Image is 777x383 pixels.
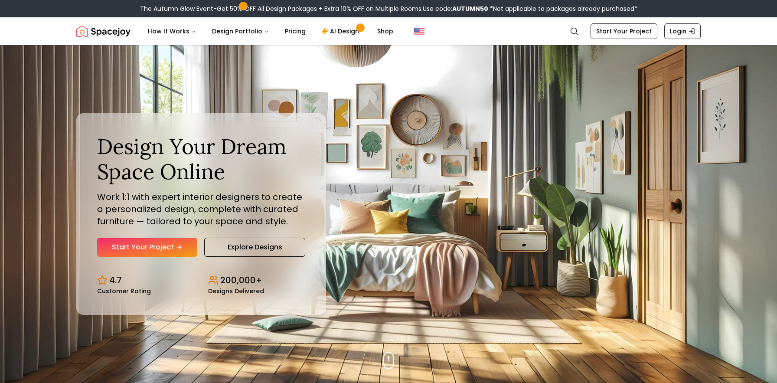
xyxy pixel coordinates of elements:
[591,23,657,39] a: Start Your Project
[76,23,131,40] img: Spacejoy Logo
[76,23,131,40] a: Spacejoy
[208,288,264,294] small: Designs Delivered
[109,274,122,286] p: 4.7
[220,274,262,286] p: 200,000+
[97,134,305,184] h1: Design Your Dream Space Online
[664,23,701,39] a: Login
[370,23,400,40] a: Shop
[314,23,369,40] a: AI Design
[97,288,151,294] small: Customer Rating
[488,4,637,13] span: *Not applicable to packages already purchased*
[205,23,276,40] button: Design Portfolio
[423,4,488,13] span: Use code:
[141,23,400,40] nav: Main
[76,17,701,45] nav: Global
[97,267,305,294] div: Design stats
[452,4,488,13] b: AUTUMN50
[278,23,313,40] a: Pricing
[414,26,424,36] img: United States
[141,23,203,40] button: How It Works
[140,4,637,13] div: The Autumn Glow Event-Get 50% OFF All Design Packages + Extra 10% OFF on Multiple Rooms.
[97,238,197,257] a: Start Your Project
[97,191,305,227] p: Work 1:1 with expert interior designers to create a personalized design, complete with curated fu...
[204,238,305,257] a: Explore Designs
